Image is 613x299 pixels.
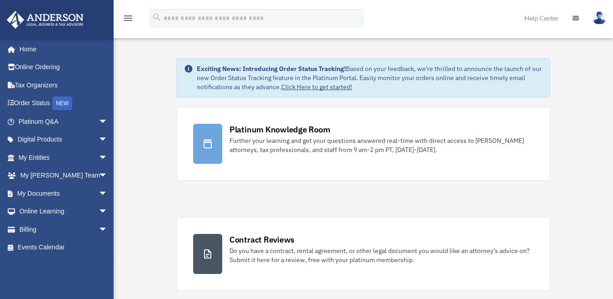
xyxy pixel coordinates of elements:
span: arrow_drop_down [99,184,117,203]
img: Anderson Advisors Platinum Portal [4,11,86,29]
a: menu [123,16,134,24]
div: Platinum Knowledge Room [229,124,330,135]
div: Based on your feedback, we're thrilled to announce the launch of our new Order Status Tracking fe... [197,64,543,91]
a: Tax Organizers [6,76,121,94]
a: Contract Reviews Do you have a contract, rental agreement, or other legal document you would like... [176,217,550,291]
div: NEW [52,96,72,110]
a: Events Calendar [6,238,121,257]
strong: Exciting News: Introducing Order Status Tracking! [197,65,346,73]
i: menu [123,13,134,24]
a: Online Learningarrow_drop_down [6,203,121,221]
a: Billingarrow_drop_down [6,220,121,238]
a: My Entitiesarrow_drop_down [6,148,121,167]
a: My Documentsarrow_drop_down [6,184,121,203]
span: arrow_drop_down [99,131,117,149]
span: arrow_drop_down [99,148,117,167]
a: Platinum Knowledge Room Further your learning and get your questions answered real-time with dire... [176,107,550,181]
div: Contract Reviews [229,234,294,245]
span: arrow_drop_down [99,167,117,185]
span: arrow_drop_down [99,112,117,131]
img: User Pic [593,11,606,25]
span: arrow_drop_down [99,203,117,221]
a: Order StatusNEW [6,94,121,113]
i: search [152,12,162,22]
a: Digital Productsarrow_drop_down [6,131,121,149]
a: Home [6,40,117,58]
div: Do you have a contract, rental agreement, or other legal document you would like an attorney's ad... [229,246,533,264]
a: Online Ordering [6,58,121,76]
div: Further your learning and get your questions answered real-time with direct access to [PERSON_NAM... [229,136,533,154]
a: Platinum Q&Aarrow_drop_down [6,112,121,131]
span: arrow_drop_down [99,220,117,239]
a: My [PERSON_NAME] Teamarrow_drop_down [6,167,121,185]
a: Click Here to get started! [281,83,352,91]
